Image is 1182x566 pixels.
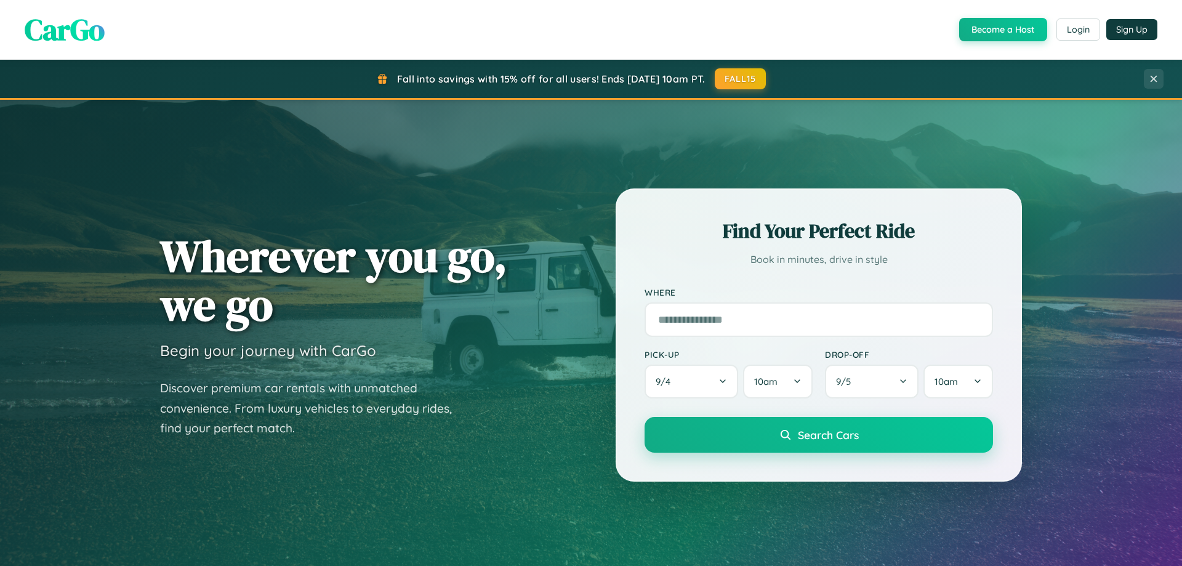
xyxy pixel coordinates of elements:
[645,417,993,453] button: Search Cars
[645,365,738,398] button: 9/4
[959,18,1047,41] button: Become a Host
[397,73,706,85] span: Fall into savings with 15% off for all users! Ends [DATE] 10am PT.
[754,376,778,387] span: 10am
[645,217,993,245] h2: Find Your Perfect Ride
[645,251,993,269] p: Book in minutes, drive in style
[836,376,857,387] span: 9 / 5
[656,376,677,387] span: 9 / 4
[160,232,507,329] h1: Wherever you go, we go
[743,365,813,398] button: 10am
[1056,18,1100,41] button: Login
[645,287,993,297] label: Where
[1106,19,1157,40] button: Sign Up
[935,376,958,387] span: 10am
[645,349,813,360] label: Pick-up
[160,341,376,360] h3: Begin your journey with CarGo
[25,9,105,50] span: CarGo
[715,68,766,89] button: FALL15
[923,365,993,398] button: 10am
[825,349,993,360] label: Drop-off
[160,378,468,439] p: Discover premium car rentals with unmatched convenience. From luxury vehicles to everyday rides, ...
[798,428,859,442] span: Search Cars
[825,365,919,398] button: 9/5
